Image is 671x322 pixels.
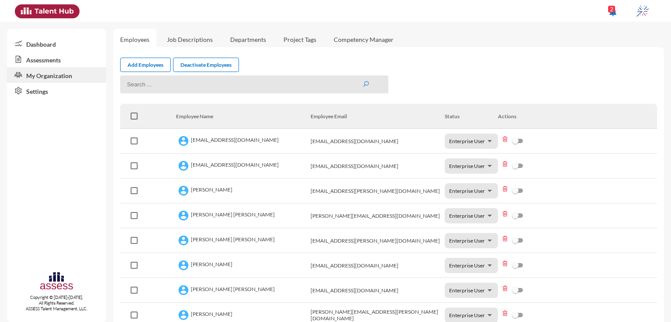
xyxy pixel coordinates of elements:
img: assesscompany-logo.png [39,271,74,292]
input: Search ... [120,75,389,93]
td: [EMAIL_ADDRESS][DOMAIN_NAME] [311,278,445,303]
a: Settings [7,83,106,99]
td: [EMAIL_ADDRESS][DOMAIN_NAME] [176,154,310,178]
span: Enterprise User [449,212,485,219]
td: [EMAIL_ADDRESS][DOMAIN_NAME] [176,129,310,154]
td: [EMAIL_ADDRESS][DOMAIN_NAME] [311,154,445,178]
div: 2 [608,6,615,13]
td: [PERSON_NAME][EMAIL_ADDRESS][DOMAIN_NAME] [311,203,445,228]
a: Competency Manager [327,29,401,50]
span: Enterprise User [449,287,485,294]
mat-icon: notifications [608,7,618,17]
a: Add Employees [120,58,171,72]
td: [EMAIL_ADDRESS][DOMAIN_NAME] [311,129,445,154]
span: Enterprise User [449,262,485,269]
td: [EMAIL_ADDRESS][DOMAIN_NAME] [311,253,445,278]
a: Dashboard [7,36,106,51]
td: [EMAIL_ADDRESS][PERSON_NAME][DOMAIN_NAME] [311,228,445,253]
td: [EMAIL_ADDRESS][PERSON_NAME][DOMAIN_NAME] [311,178,445,203]
th: Employee Name [176,104,310,129]
th: Employee Email [311,104,445,129]
span: Enterprise User [449,138,485,144]
td: [PERSON_NAME] [PERSON_NAME] [176,203,310,228]
span: Enterprise User [449,237,485,244]
a: Project Tags [277,29,323,50]
th: Status [445,104,498,129]
a: My Organization [7,67,106,83]
td: [PERSON_NAME] [PERSON_NAME] [176,228,310,253]
a: Job Descriptions [160,29,220,50]
td: [PERSON_NAME] [176,253,310,278]
td: [PERSON_NAME] [176,178,310,203]
a: Deactivate Employees [173,58,239,72]
span: Enterprise User [449,188,485,194]
td: [PERSON_NAME] [PERSON_NAME] [176,278,310,303]
th: Actions [498,104,657,129]
a: Departments [223,29,273,50]
span: Enterprise User [449,312,485,319]
a: Assessments [7,51,106,67]
span: Enterprise User [449,163,485,169]
p: Copyright © [DATE]-[DATE]. All Rights Reserved. ASSESS Talent Management, LLC. [7,295,106,312]
a: Employees [113,29,156,50]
